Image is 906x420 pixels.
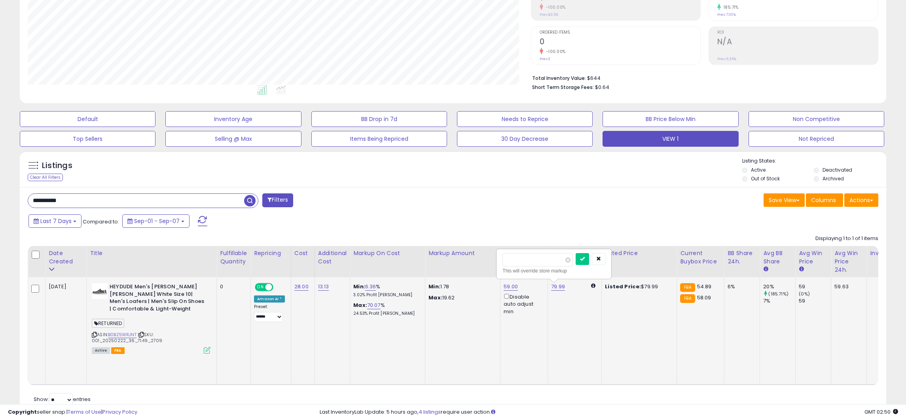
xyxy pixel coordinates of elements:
[532,75,586,81] b: Total Inventory Value:
[763,283,795,290] div: 20%
[350,246,425,277] th: The percentage added to the cost of goods (COGS) that forms the calculator for Min & Max prices.
[110,283,206,314] b: HEYDUDE Men's [PERSON_NAME] [PERSON_NAME] White Size 10| Men's Loafers | Men's Slip On Shoes | Co...
[220,249,247,266] div: Fulfillable Quantity
[595,83,609,91] span: $0.64
[353,302,419,316] div: %
[543,4,566,10] small: -100.00%
[605,283,641,290] b: Listed Price:
[532,84,594,91] b: Short Term Storage Fees:
[728,249,756,266] div: BB Share 24h.
[90,249,213,257] div: Title
[728,283,754,290] div: 6%
[318,283,329,291] a: 13.13
[697,294,711,301] span: 58.09
[34,395,91,403] span: Show: entries
[823,175,844,182] label: Archived
[504,283,518,291] a: 59.00
[311,111,447,127] button: BB Drop in 7d
[20,111,155,127] button: Default
[83,218,119,225] span: Compared to:
[717,57,736,61] small: Prev: 6.36%
[40,217,72,225] span: Last 7 Days
[603,131,738,147] button: VIEW 1
[763,266,768,273] small: Avg BB Share.
[92,331,162,343] span: | SKU: 001_20250222_36_71.49_2709
[294,283,309,291] a: 28.00
[92,283,108,299] img: 31ZjtBAqLHL._SL40_.jpg
[353,301,367,309] b: Max:
[220,283,245,290] div: 0
[122,214,190,228] button: Sep-01 - Sep-07
[540,30,700,35] span: Ordered Items
[457,111,593,127] button: Needs to Reprice
[254,295,285,303] div: Amazon AI *
[768,291,788,297] small: (185.71%)
[318,249,347,266] div: Additional Cost
[799,249,828,266] div: Avg Win Price
[353,283,365,290] b: Min:
[134,217,180,225] span: Sep-01 - Sep-07
[294,249,311,257] div: Cost
[320,409,898,416] div: Last InventoryLab Update: 5 hours ago, require user action.
[605,283,671,290] div: $79.99
[764,193,805,207] button: Save View
[92,347,110,354] span: All listings currently available for purchase on Amazon
[262,193,293,207] button: Filters
[165,111,301,127] button: Inventory Age
[697,283,712,290] span: 54.89
[717,30,878,35] span: ROI
[68,408,101,416] a: Terms of Use
[256,284,265,291] span: ON
[751,166,766,173] label: Active
[749,111,884,127] button: Non Competitive
[751,175,780,182] label: Out of Stock
[428,249,497,257] div: Markup Amount
[42,160,72,171] h5: Listings
[680,294,695,303] small: FBA
[763,297,795,305] div: 7%
[28,214,82,228] button: Last 7 Days
[419,408,441,416] a: 4 listings
[367,301,381,309] a: 70.07
[108,331,136,338] a: B0BZ5WRJNT
[457,131,593,147] button: 30 Day Decrease
[721,4,739,10] small: 185.71%
[8,408,37,416] strong: Copyright
[799,283,831,290] div: 59
[680,283,695,292] small: FBA
[551,283,565,291] a: 79.99
[806,193,843,207] button: Columns
[502,267,605,275] div: This will override store markup
[8,409,137,416] div: seller snap | |
[823,166,852,173] label: Deactivated
[353,311,419,316] p: 24.53% Profit [PERSON_NAME]
[540,12,558,17] small: Prev: $3.56
[28,174,63,181] div: Clear All Filters
[811,196,836,204] span: Columns
[540,57,550,61] small: Prev: 2
[428,294,442,301] strong: Max:
[20,131,155,147] button: Top Sellers
[311,131,447,147] button: Items Being Repriced
[799,266,804,273] small: Avg Win Price.
[543,49,566,55] small: -100.00%
[49,249,83,266] div: Date Created
[834,283,861,290] div: 59.63
[49,283,80,290] div: [DATE]
[834,249,863,274] div: Avg Win Price 24h.
[272,284,285,291] span: OFF
[540,37,700,48] h2: 0
[680,249,721,266] div: Current Buybox Price
[92,319,124,328] span: RETURNED
[353,249,422,257] div: Markup on Cost
[799,297,831,305] div: 59
[532,73,872,82] li: $644
[111,347,125,354] span: FBA
[844,193,878,207] button: Actions
[864,408,898,416] span: 2025-09-16 02:50 GMT
[603,111,738,127] button: BB Price Below Min
[799,291,810,297] small: (0%)
[717,12,736,17] small: Prev: 7.00%
[428,283,440,290] strong: Min:
[749,131,884,147] button: Not Repriced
